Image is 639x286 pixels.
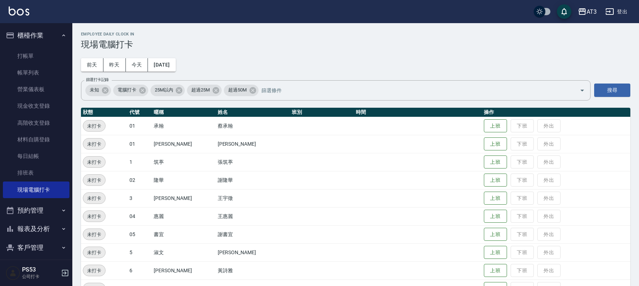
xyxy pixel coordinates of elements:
button: 上班 [484,210,507,223]
div: 超過50M [224,85,259,96]
span: 未打卡 [83,140,105,148]
td: [PERSON_NAME] [152,261,216,279]
td: 3 [128,189,152,207]
div: 電腦打卡 [113,85,148,96]
td: 淑文 [152,243,216,261]
div: AT3 [587,7,597,16]
td: 筑葶 [152,153,216,171]
button: 搜尋 [594,84,630,97]
a: 現場電腦打卡 [3,182,69,198]
span: 未打卡 [83,213,105,220]
button: 上班 [484,192,507,205]
button: AT3 [575,4,600,19]
td: 謝書宜 [216,225,290,243]
a: 材料自購登錄 [3,131,69,148]
td: [PERSON_NAME] [216,135,290,153]
span: 未打卡 [83,195,105,202]
td: 謝隆華 [216,171,290,189]
input: 篩選條件 [260,84,567,97]
td: 02 [128,171,152,189]
th: 姓名 [216,108,290,117]
a: 營業儀表板 [3,81,69,98]
a: 現金收支登錄 [3,98,69,114]
div: 超過25M [187,85,222,96]
td: 蔡承翰 [216,117,290,135]
span: 超過25M [187,86,214,94]
h5: PS53 [22,266,59,273]
button: 報表及分析 [3,219,69,238]
button: 客戶管理 [3,238,69,257]
button: 上班 [484,174,507,187]
p: 公司打卡 [22,273,59,280]
span: 電腦打卡 [113,86,141,94]
button: 上班 [484,228,507,241]
td: 惠麗 [152,207,216,225]
th: 操作 [482,108,630,117]
a: 每日結帳 [3,148,69,165]
span: 未知 [85,86,103,94]
td: [PERSON_NAME] [152,189,216,207]
td: 承翰 [152,117,216,135]
td: 5 [128,243,152,261]
button: 上班 [484,264,507,277]
th: 暱稱 [152,108,216,117]
button: 上班 [484,119,507,133]
td: 04 [128,207,152,225]
img: Logo [9,7,29,16]
button: 今天 [126,58,148,72]
a: 高階收支登錄 [3,115,69,131]
button: 登出 [602,5,630,18]
button: 上班 [484,137,507,151]
td: 書宜 [152,225,216,243]
button: [DATE] [148,58,175,72]
td: 張筑葶 [216,153,290,171]
button: Open [576,85,588,96]
td: [PERSON_NAME] [216,243,290,261]
td: 王宇徵 [216,189,290,207]
span: 未打卡 [83,231,105,238]
h3: 現場電腦打卡 [81,39,630,50]
img: Person [6,266,20,280]
span: 未打卡 [83,176,105,184]
button: 上班 [484,155,507,169]
button: 預約管理 [3,201,69,220]
td: 01 [128,135,152,153]
td: 1 [128,153,152,171]
td: 01 [128,117,152,135]
div: 25M以內 [150,85,185,96]
h2: Employee Daily Clock In [81,32,630,37]
th: 班別 [290,108,354,117]
span: 25M以內 [150,86,178,94]
span: 未打卡 [83,158,105,166]
span: 未打卡 [83,249,105,256]
button: save [557,4,571,19]
button: 櫃檯作業 [3,26,69,45]
td: 王惠麗 [216,207,290,225]
button: 前天 [81,58,103,72]
td: 黃詩雅 [216,261,290,279]
th: 時間 [354,108,482,117]
span: 超過50M [224,86,251,94]
a: 打帳單 [3,48,69,64]
span: 未打卡 [83,122,105,130]
button: 昨天 [103,58,126,72]
th: 代號 [128,108,152,117]
td: 05 [128,225,152,243]
th: 狀態 [81,108,128,117]
td: 隆華 [152,171,216,189]
td: 6 [128,261,152,279]
div: 未知 [85,85,111,96]
label: 篩選打卡記錄 [86,77,109,82]
td: [PERSON_NAME] [152,135,216,153]
button: 上班 [484,246,507,259]
span: 未打卡 [83,267,105,274]
a: 帳單列表 [3,64,69,81]
button: 員工及薪資 [3,257,69,276]
a: 排班表 [3,165,69,181]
